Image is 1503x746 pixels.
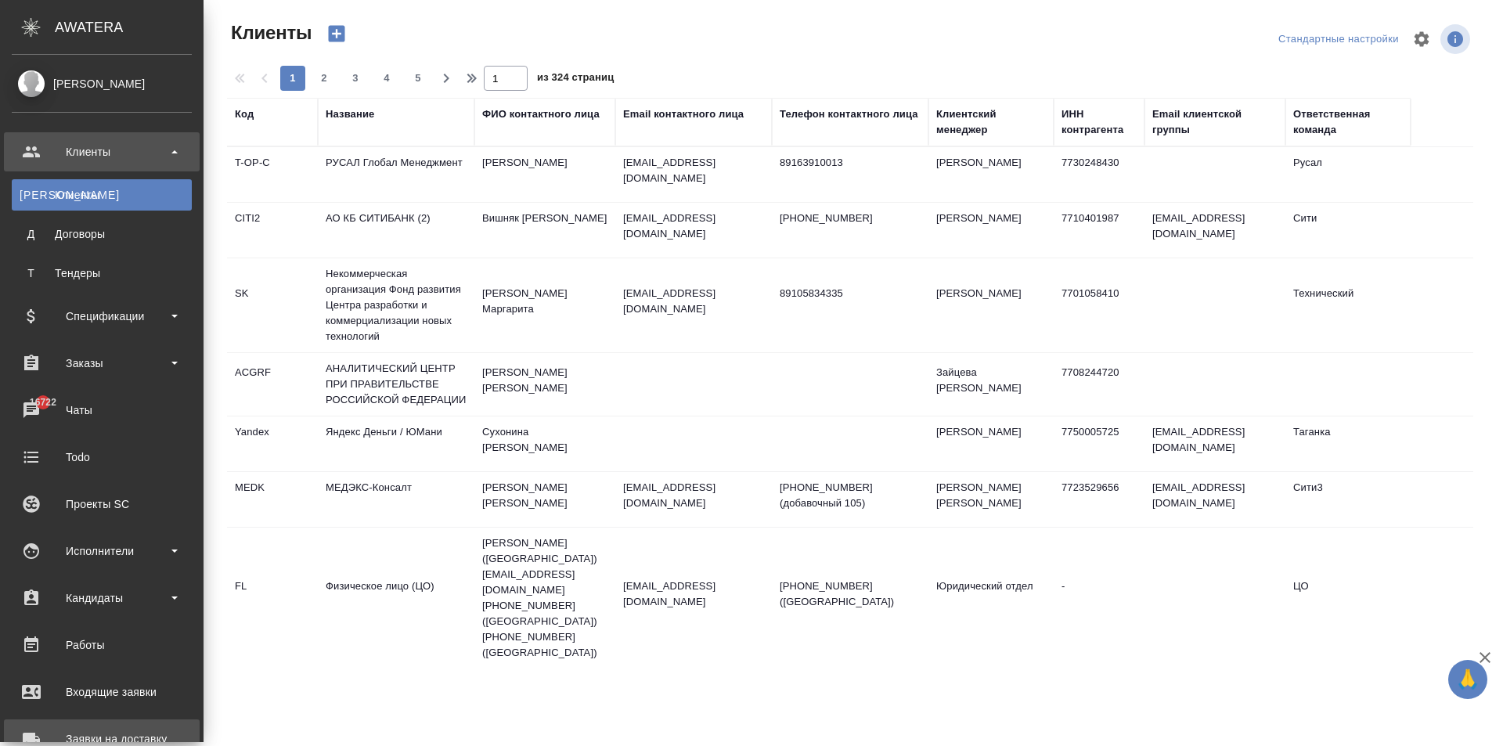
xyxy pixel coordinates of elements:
[405,70,431,86] span: 5
[623,155,764,186] p: [EMAIL_ADDRESS][DOMAIN_NAME]
[227,472,318,527] td: MEDK
[12,305,192,328] div: Спецификации
[537,68,614,91] span: из 324 страниц
[474,528,615,669] td: [PERSON_NAME] ([GEOGRAPHIC_DATA]) [EMAIL_ADDRESS][DOMAIN_NAME] [PHONE_NUMBER] ([GEOGRAPHIC_DATA])...
[318,20,355,47] button: Создать
[374,70,399,86] span: 4
[1061,106,1137,138] div: ИНН контрагента
[20,187,184,203] div: Клиенты
[780,286,921,301] p: 89105834335
[780,480,921,511] p: [PHONE_NUMBER] (добавочный 105)
[1285,203,1411,258] td: Сити
[227,357,318,412] td: ACGRF
[780,578,921,610] p: [PHONE_NUMBER] ([GEOGRAPHIC_DATA])
[343,70,368,86] span: 3
[12,539,192,563] div: Исполнители
[1285,472,1411,527] td: Сити3
[374,66,399,91] button: 4
[623,480,764,511] p: [EMAIL_ADDRESS][DOMAIN_NAME]
[227,278,318,333] td: SK
[1293,106,1403,138] div: Ответственная команда
[12,179,192,211] a: [PERSON_NAME]Клиенты
[318,147,474,202] td: РУСАЛ Глобал Менеджмент
[12,398,192,422] div: Чаты
[474,147,615,202] td: [PERSON_NAME]
[227,203,318,258] td: CITI2
[1054,416,1144,471] td: 7750005725
[780,155,921,171] p: 89163910013
[1054,147,1144,202] td: 7730248430
[623,578,764,610] p: [EMAIL_ADDRESS][DOMAIN_NAME]
[343,66,368,91] button: 3
[227,571,318,625] td: FL
[623,211,764,242] p: [EMAIL_ADDRESS][DOMAIN_NAME]
[1285,147,1411,202] td: Русал
[227,416,318,471] td: Yandex
[474,472,615,527] td: [PERSON_NAME] [PERSON_NAME]
[318,258,474,352] td: Некоммерческая организация Фонд развития Центра разработки и коммерциализации новых технологий
[474,203,615,258] td: Вишняк [PERSON_NAME]
[405,66,431,91] button: 5
[4,625,200,665] a: Работы
[1274,27,1403,52] div: split button
[4,391,200,430] a: 16722Чаты
[928,416,1054,471] td: [PERSON_NAME]
[12,680,192,704] div: Входящие заявки
[318,353,474,416] td: АНАЛИТИЧЕСКИЙ ЦЕНТР ПРИ ПРАВИТЕЛЬСТВЕ РОССИЙСКОЙ ФЕДЕРАЦИИ
[318,571,474,625] td: Физическое лицо (ЦО)
[623,286,764,317] p: [EMAIL_ADDRESS][DOMAIN_NAME]
[12,75,192,92] div: [PERSON_NAME]
[1152,106,1278,138] div: Email клиентской группы
[928,571,1054,625] td: Юридический отдел
[1403,20,1440,58] span: Настроить таблицу
[928,278,1054,333] td: [PERSON_NAME]
[318,416,474,471] td: Яндекс Деньги / ЮМани
[312,66,337,91] button: 2
[928,203,1054,258] td: [PERSON_NAME]
[928,357,1054,412] td: Зайцева [PERSON_NAME]
[1285,278,1411,333] td: Технический
[474,357,615,412] td: [PERSON_NAME] [PERSON_NAME]
[474,416,615,471] td: Сухонина [PERSON_NAME]
[4,438,200,477] a: Todo
[12,218,192,250] a: ДДоговоры
[623,106,744,122] div: Email контактного лица
[482,106,600,122] div: ФИО контактного лица
[928,147,1054,202] td: [PERSON_NAME]
[1285,571,1411,625] td: ЦО
[928,472,1054,527] td: [PERSON_NAME] [PERSON_NAME]
[12,258,192,289] a: ТТендеры
[4,485,200,524] a: Проекты SC
[1454,663,1481,696] span: 🙏
[1054,203,1144,258] td: 7710401987
[20,395,66,410] span: 16722
[1054,472,1144,527] td: 7723529656
[12,445,192,469] div: Todo
[1144,203,1285,258] td: [EMAIL_ADDRESS][DOMAIN_NAME]
[227,20,312,45] span: Клиенты
[474,278,615,333] td: [PERSON_NAME] Маргарита
[1054,357,1144,412] td: 7708244720
[12,351,192,375] div: Заказы
[12,586,192,610] div: Кандидаты
[1054,571,1144,625] td: -
[4,672,200,712] a: Входящие заявки
[1448,660,1487,699] button: 🙏
[1054,278,1144,333] td: 7701058410
[12,492,192,516] div: Проекты SC
[780,211,921,226] p: [PHONE_NUMBER]
[227,147,318,202] td: T-OP-C
[1440,24,1473,54] span: Посмотреть информацию
[12,633,192,657] div: Работы
[20,226,184,242] div: Договоры
[1144,472,1285,527] td: [EMAIL_ADDRESS][DOMAIN_NAME]
[1285,416,1411,471] td: Таганка
[312,70,337,86] span: 2
[20,265,184,281] div: Тендеры
[780,106,918,122] div: Телефон контактного лица
[318,472,474,527] td: МЕДЭКС-Консалт
[318,203,474,258] td: АО КБ СИТИБАНК (2)
[326,106,374,122] div: Название
[1144,416,1285,471] td: [EMAIL_ADDRESS][DOMAIN_NAME]
[235,106,254,122] div: Код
